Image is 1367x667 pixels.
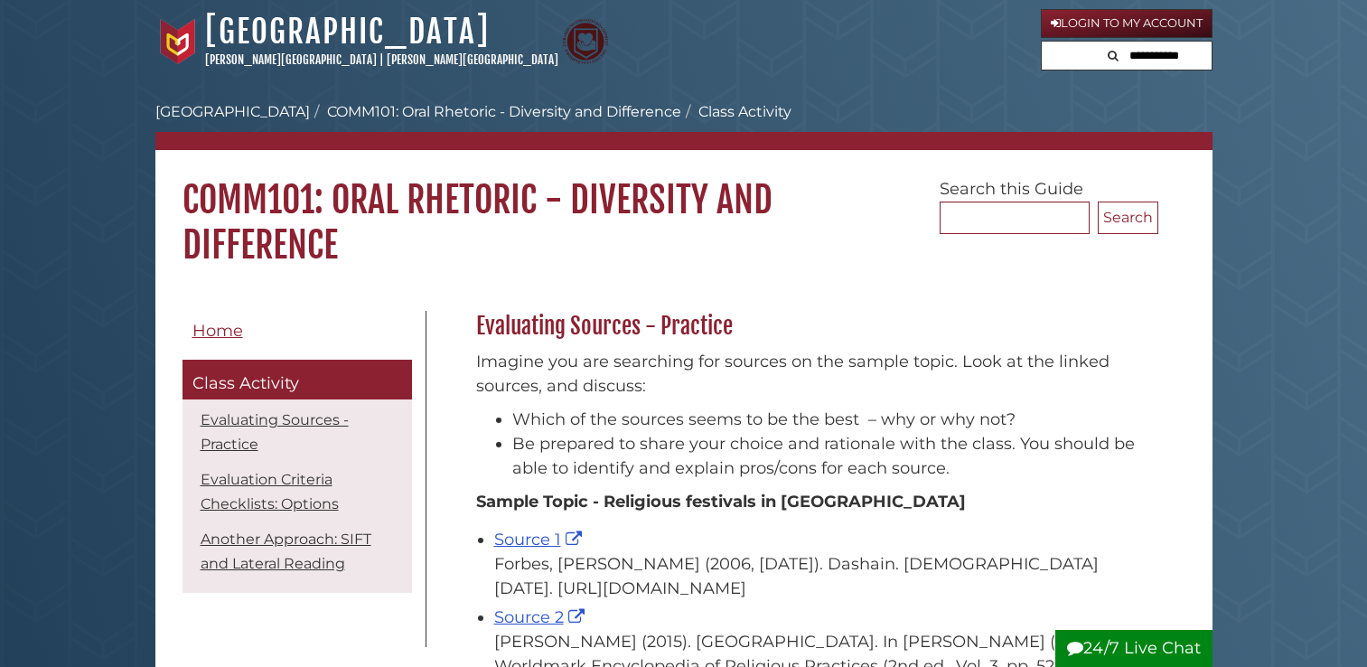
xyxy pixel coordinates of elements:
img: Calvin University [155,19,201,64]
span: | [379,52,384,67]
button: Search [1098,202,1158,234]
li: Be prepared to share your choice and rationale with the class. You should be able to identify and... [512,432,1149,481]
a: Source 2 [494,607,589,627]
li: Class Activity [681,101,791,123]
a: Login to My Account [1041,9,1213,38]
a: Evaluation Criteria Checklists: Options [201,471,339,512]
a: Source 1 [494,530,586,550]
img: Calvin Theological Seminary [563,19,608,64]
p: Imagine you are searching for sources on the sample topic. Look at the linked sources, and discuss: [476,350,1149,399]
div: Forbes, [PERSON_NAME] (2006, [DATE]). Dashain. [DEMOGRAPHIC_DATA] [DATE]. [URL][DOMAIN_NAME] [494,552,1149,601]
a: COMM101: Oral Rhetoric - Diversity and Difference [327,103,681,120]
h2: Evaluating Sources - Practice [467,312,1158,341]
button: 24/7 Live Chat [1055,630,1213,667]
i: Search [1108,50,1119,61]
strong: Sample Topic - Religious festivals in [GEOGRAPHIC_DATA] [476,492,966,512]
a: [PERSON_NAME][GEOGRAPHIC_DATA] [387,52,558,67]
a: Home [183,311,412,352]
button: Search [1102,42,1124,66]
a: Class Activity [183,360,412,399]
a: Another Approach: SIFT and Lateral Reading [201,531,371,572]
a: [PERSON_NAME][GEOGRAPHIC_DATA] [205,52,377,67]
a: [GEOGRAPHIC_DATA] [205,12,490,52]
a: [GEOGRAPHIC_DATA] [155,103,310,120]
div: Guide Pages [183,311,412,602]
a: Evaluating Sources - Practice [201,411,349,453]
span: Class Activity [192,373,299,393]
span: Home [192,321,243,341]
nav: breadcrumb [155,101,1213,150]
h1: COMM101: Oral Rhetoric - Diversity and Difference [155,150,1213,268]
li: Which of the sources seems to be the best – why or why not? [512,408,1149,432]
